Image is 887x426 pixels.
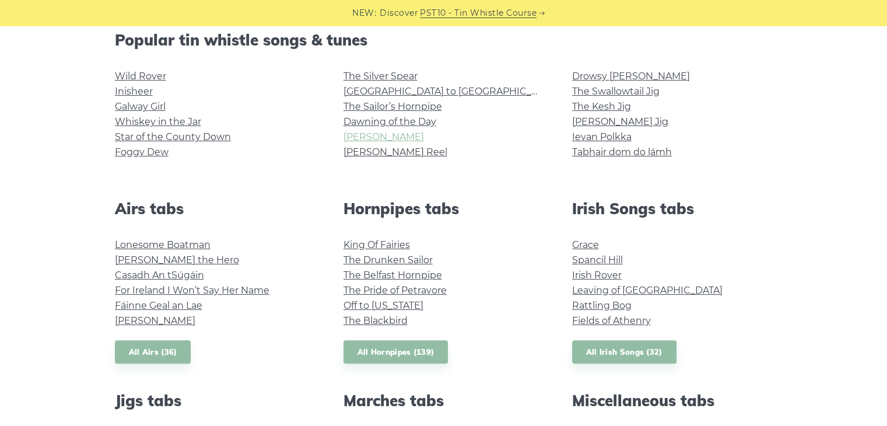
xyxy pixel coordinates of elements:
a: Inisheer [115,86,153,97]
a: Lonesome Boatman [115,239,211,250]
h2: Miscellaneous tabs [572,392,773,410]
a: The Swallowtail Jig [572,86,660,97]
h2: Hornpipes tabs [343,200,544,218]
span: Discover [380,6,418,20]
a: [PERSON_NAME] [343,131,424,142]
a: [GEOGRAPHIC_DATA] to [GEOGRAPHIC_DATA] [343,86,559,97]
a: Casadh An tSúgáin [115,270,204,281]
a: Galway Girl [115,101,166,112]
a: Drowsy [PERSON_NAME] [572,71,690,82]
a: PST10 - Tin Whistle Course [420,6,537,20]
a: Foggy Dew [115,146,169,158]
a: King Of Fairies [343,239,410,250]
a: Dawning of the Day [343,116,436,127]
a: The Pride of Petravore [343,285,447,296]
a: Fields of Athenry [572,315,651,326]
h2: Popular tin whistle songs & tunes [115,31,773,49]
a: All Airs (36) [115,340,191,364]
a: Wild Rover [115,71,166,82]
h2: Irish Songs tabs [572,200,773,218]
a: Leaving of [GEOGRAPHIC_DATA] [572,285,723,296]
a: Star of the County Down [115,131,231,142]
h2: Airs tabs [115,200,315,218]
a: [PERSON_NAME] Reel [343,146,447,158]
h2: Marches tabs [343,392,544,410]
a: Rattling Bog [572,300,632,311]
a: The Belfast Hornpipe [343,270,442,281]
a: [PERSON_NAME] Jig [572,116,668,127]
a: All Hornpipes (139) [343,340,448,364]
a: Whiskey in the Jar [115,116,201,127]
a: The Kesh Jig [572,101,631,112]
a: The Drunken Sailor [343,254,433,266]
a: Tabhair dom do lámh [572,146,672,158]
a: For Ireland I Won’t Say Her Name [115,285,269,296]
a: Grace [572,239,599,250]
a: Ievan Polkka [572,131,632,142]
a: The Silver Spear [343,71,418,82]
h2: Jigs tabs [115,392,315,410]
a: [PERSON_NAME] [115,315,195,326]
a: Irish Rover [572,270,622,281]
a: Fáinne Geal an Lae [115,300,202,311]
a: All Irish Songs (32) [572,340,676,364]
span: NEW: [352,6,376,20]
a: Spancil Hill [572,254,623,266]
a: The Sailor’s Hornpipe [343,101,442,112]
a: [PERSON_NAME] the Hero [115,254,239,266]
a: Off to [US_STATE] [343,300,423,311]
a: The Blackbird [343,315,408,326]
